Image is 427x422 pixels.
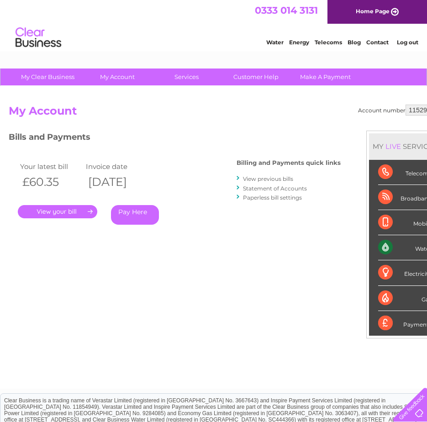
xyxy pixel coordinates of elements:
[84,173,149,191] th: [DATE]
[10,69,85,85] a: My Clear Business
[315,39,342,46] a: Telecoms
[15,24,62,52] img: logo.png
[243,194,302,201] a: Paperless bill settings
[397,39,418,46] a: Log out
[237,159,341,166] h4: Billing and Payments quick links
[9,131,341,147] h3: Bills and Payments
[266,39,284,46] a: Water
[18,160,84,173] td: Your latest bill
[243,175,293,182] a: View previous bills
[79,69,155,85] a: My Account
[289,39,309,46] a: Energy
[111,205,159,225] a: Pay Here
[243,185,307,192] a: Statement of Accounts
[84,160,149,173] td: Invoice date
[18,205,97,218] a: .
[18,173,84,191] th: £60.35
[218,69,294,85] a: Customer Help
[348,39,361,46] a: Blog
[366,39,389,46] a: Contact
[149,69,224,85] a: Services
[384,142,403,151] div: LIVE
[288,69,363,85] a: Make A Payment
[255,5,318,16] a: 0333 014 3131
